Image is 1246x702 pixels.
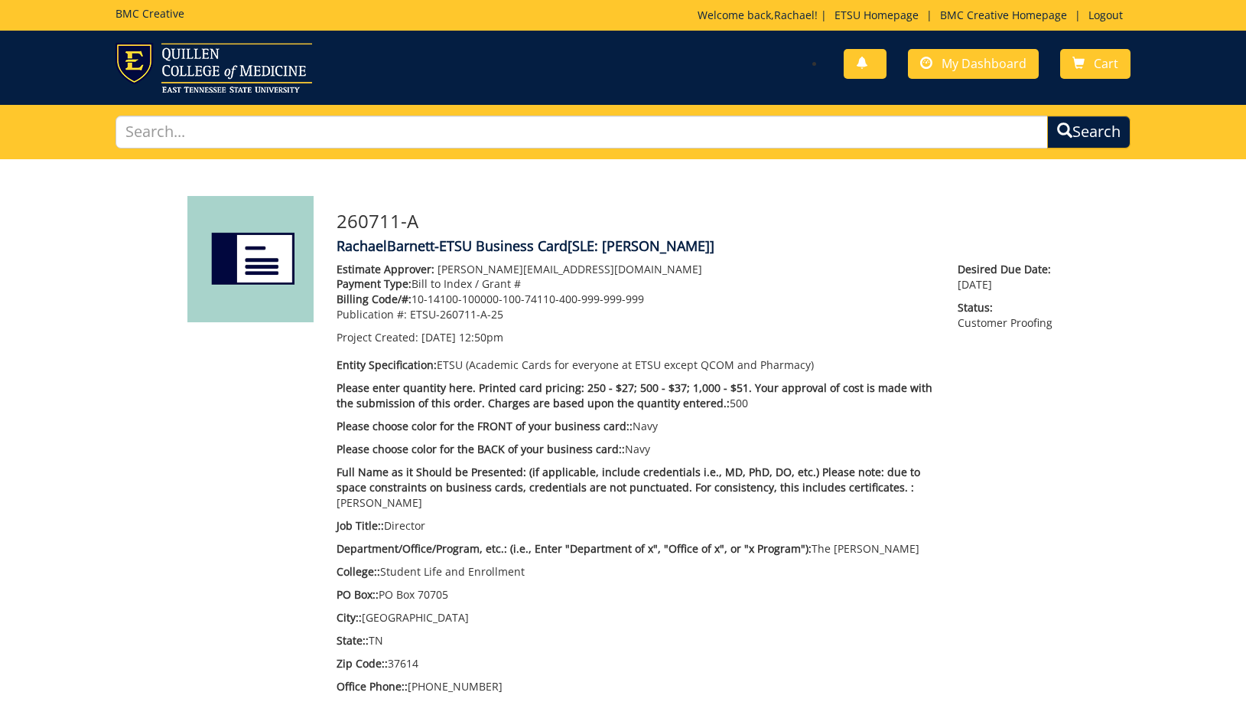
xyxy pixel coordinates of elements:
[337,679,408,694] span: Office Phone::
[187,196,314,322] img: Product featured image
[337,633,935,648] p: TN
[958,262,1059,292] p: [DATE]
[115,8,184,19] h5: BMC Creative
[942,55,1026,72] span: My Dashboard
[115,116,1049,149] input: Search...
[568,237,714,255] span: [SLE: [PERSON_NAME]]
[410,307,503,322] span: ETSU-260711-A-25
[337,419,633,433] span: Please choose color for the FRONT of your business card::
[337,465,935,511] p: [PERSON_NAME]
[337,276,935,292] p: Bill to Index / Grant #
[337,587,379,602] span: PO Box::
[337,307,407,322] span: Publication #:
[337,262,935,277] p: [PERSON_NAME][EMAIL_ADDRESS][DOMAIN_NAME]
[1047,116,1131,149] button: Search
[337,442,625,456] span: Please choose color for the BACK of your business card::
[1094,55,1118,72] span: Cart
[958,300,1059,331] p: Customer Proofing
[337,564,380,579] span: College::
[337,358,935,373] p: ETSU (Academic Cards for everyone at ETSU except QCOM and Pharmacy)
[1081,8,1131,22] a: Logout
[337,292,412,306] span: Billing Code/#:
[337,541,812,556] span: Department/Office/Program, etc.: (i.e., Enter "Department of x", "Office of x", or "x Program"):
[337,610,935,625] p: [GEOGRAPHIC_DATA]
[337,358,437,372] span: Entity Specification:
[337,518,935,534] p: Director
[337,239,1059,254] h4: RachaelBarnett-ETSU Business Card
[337,380,932,410] span: Please enter quantity here. Printed card pricing: 250 - $27; 500 - $37; 1,000 - $51. Your approva...
[337,419,935,434] p: Navy
[337,610,362,625] span: City::
[337,442,935,457] p: Navy
[337,276,412,291] span: Payment Type:
[908,49,1039,79] a: My Dashboard
[337,656,935,671] p: 37614
[337,292,935,307] p: 10-14100-100000-100-74110-400-999-999-999
[698,8,1131,23] p: Welcome back, ! | | |
[421,330,503,344] span: [DATE] 12:50pm
[827,8,926,22] a: ETSU Homepage
[337,656,388,671] span: Zip Code::
[115,43,312,93] img: ETSU logo
[337,211,1059,231] h3: 260711-A
[1060,49,1131,79] a: Cart
[958,300,1059,315] span: Status:
[337,465,920,495] span: Full Name as it Should be Presented: (if applicable, include credentials i.e., MD, PhD, DO, etc.)...
[337,262,434,276] span: Estimate Approver:
[337,330,418,344] span: Project Created:
[337,587,935,602] p: PO Box 70705
[337,564,935,580] p: Student Life and Enrollment
[337,633,369,648] span: State::
[337,380,935,411] p: 500
[337,679,935,694] p: [PHONE_NUMBER]
[932,8,1075,22] a: BMC Creative Homepage
[337,541,935,557] p: The [PERSON_NAME]
[774,8,815,22] a: Rachael
[337,518,384,533] span: Job Title::
[958,262,1059,277] span: Desired Due Date:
